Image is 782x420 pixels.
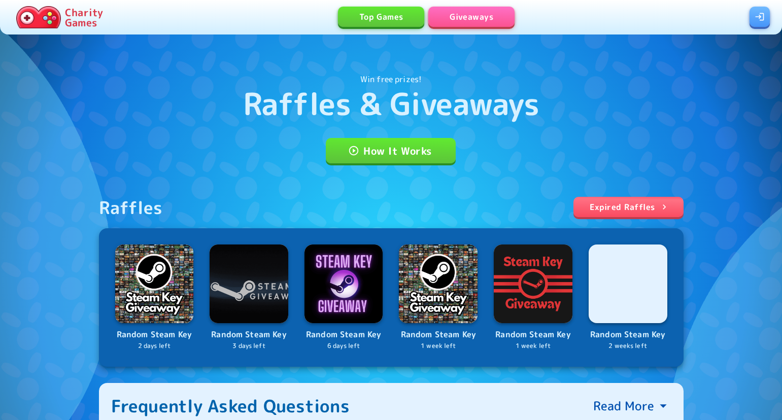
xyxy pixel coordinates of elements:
[12,4,107,30] a: Charity Games
[304,341,383,351] p: 6 days left
[589,328,667,341] p: Random Steam Key
[304,328,383,341] p: Random Steam Key
[338,7,424,27] a: Top Games
[115,328,194,341] p: Random Steam Key
[99,197,163,218] div: Raffles
[360,73,422,85] p: Win free prizes!
[494,244,572,351] a: LogoRandom Steam Key1 week left
[243,85,539,122] h1: Raffles & Giveaways
[494,341,572,351] p: 1 week left
[399,244,478,351] a: LogoRandom Steam Key1 week left
[494,328,572,341] p: Random Steam Key
[593,398,654,414] p: Read More
[111,395,350,416] div: Frequently Asked Questions
[589,244,667,351] a: LogoRandom Steam Key2 weeks left
[326,138,456,163] a: How It Works
[399,244,478,323] img: Logo
[573,197,684,217] a: Expired Raffles
[115,244,194,351] a: LogoRandom Steam Key2 days left
[304,244,383,323] img: Logo
[65,7,103,27] p: Charity Games
[494,244,572,323] img: Logo
[210,244,288,323] img: Logo
[399,341,478,351] p: 1 week left
[589,341,667,351] p: 2 weeks left
[589,244,667,323] img: Logo
[115,341,194,351] p: 2 days left
[399,328,478,341] p: Random Steam Key
[210,341,288,351] p: 3 days left
[115,244,194,323] img: Logo
[428,7,515,27] a: Giveaways
[210,244,288,351] a: LogoRandom Steam Key3 days left
[210,328,288,341] p: Random Steam Key
[304,244,383,351] a: LogoRandom Steam Key6 days left
[16,6,61,28] img: Charity.Games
